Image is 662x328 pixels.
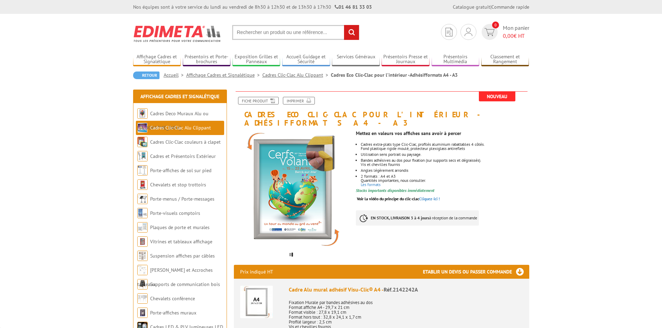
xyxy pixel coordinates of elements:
[137,208,148,218] img: Porte-visuels comptoirs
[133,54,181,65] a: Affichage Cadres et Signalétique
[150,196,214,202] a: Porte-menus / Porte-messages
[137,137,148,147] img: Cadres Clic-Clac couleurs à clapet
[137,267,213,287] a: [PERSON_NAME] et Accroches tableaux
[465,28,472,36] img: devis rapide
[150,139,221,145] a: Cadres Clic-Clac couleurs à clapet
[371,215,429,220] strong: EN STOCK, LIVRAISON 3 à 4 jours
[423,265,529,279] h3: Etablir un devis ou passer commande
[133,72,160,79] a: Retour
[186,72,262,78] a: Affichage Cadres et Signalétique
[492,22,499,28] span: 0
[238,97,279,104] a: Fiche produit
[356,188,434,193] font: Stocks importants disponibles immédiatement
[150,210,200,216] a: Porte-visuels comptoirs
[140,93,219,100] a: Affichage Cadres et Signalétique
[503,32,514,39] span: 0,00
[137,265,148,275] img: Cimaises et Accroches tableaux
[361,182,381,187] a: Les formats
[133,3,372,10] div: Nos équipes sont à votre service du lundi au vendredi de 8h30 à 12h30 et de 13h30 à 17h30
[137,293,148,304] img: Chevalets conférence
[503,24,529,40] span: Mon panier
[137,151,148,161] img: Cadres et Présentoirs Extérieur
[150,153,216,159] a: Cadres et Présentoirs Extérieur
[244,118,290,128] strong: Adhésif
[361,168,529,173] li: Angles légèrement arrondis
[150,224,210,230] a: Plaques de porte et murales
[150,125,211,131] a: Cadres Clic-Clac Alu Clippant
[232,25,359,40] input: Rechercher un produit ou une référence...
[150,310,196,316] a: Porte-affiches muraux
[356,210,479,226] p: à réception de la commande
[240,286,273,318] img: Cadre Alu mural adhésif Visu-Clic® A4
[150,295,195,302] a: Chevalets conférence
[232,54,280,65] a: Exposition Grilles et Panneaux
[357,196,440,201] a: Voir la vidéo du principe du clic-clacCliquez-ici !
[137,165,148,176] img: Porte-affiches de sol sur pied
[361,158,529,162] p: Bandes adhésives au dos pour fixation (sur supports secs et dégraissés).
[453,3,529,10] div: |
[289,286,523,294] div: Cadre Alu mural adhésif Visu-Clic® A4 -
[150,182,206,188] a: Chevalets et stop trottoirs
[361,152,529,157] li: Utilisation sens portrait ou paysage.
[332,54,380,65] a: Services Généraux
[361,174,529,178] p: 2 formats : A4 et A3
[361,162,529,167] p: Vis et chevilles fournis
[480,24,529,40] a: devis rapide 0 Mon panier 0,00€ HT
[150,238,212,245] a: Vitrines et tableaux affichage
[503,32,529,40] span: € HT
[150,281,220,287] a: Supports de communication bois
[344,25,359,40] input: rechercher
[453,4,490,10] a: Catalogue gratuit
[164,72,186,78] a: Accueil
[137,236,148,247] img: Vitrines et tableaux affichage
[137,194,148,204] img: Porte-menus / Porte-messages
[137,251,148,261] img: Suspension affiches par câbles
[384,286,418,293] span: Réf.2142242A
[282,54,330,65] a: Accueil Guidage et Sécurité
[491,4,529,10] a: Commande rapide
[361,178,529,183] p: Quantités importantes, nous consulter.
[382,54,430,65] a: Présentoirs Presse et Journaux
[150,253,215,259] a: Suspension affiches par câbles
[234,131,351,247] img: 2142232a_cadre_visu-clic_adhesif_devant_dos.jpg
[356,130,461,136] strong: Mettez en valeurs vos affiches sans avoir à percer
[137,110,209,131] a: Cadres Deco Muraux Alu ou [GEOGRAPHIC_DATA]
[479,92,515,101] span: Nouveau
[484,28,495,36] img: devis rapide
[283,97,315,104] a: Imprimer
[410,72,426,78] strong: Adhésif
[240,265,273,279] p: Prix indiqué HT
[133,21,222,47] img: Edimeta
[150,167,211,174] a: Porte-affiches de sol sur pied
[137,108,148,119] img: Cadres Deco Muraux Alu ou Bois
[481,54,529,65] a: Classement et Rangement
[137,222,148,233] img: Plaques de porte et murales
[183,54,231,65] a: Présentoirs et Porte-brochures
[357,196,419,201] span: Voir la vidéo du principe du clic-clac
[432,54,480,65] a: Présentoirs Multimédia
[331,72,458,78] li: Cadres Eco Clic-Clac pour l'intérieur - formats A4 - A3
[137,179,148,190] img: Chevalets et stop trottoirs
[446,28,452,36] img: devis rapide
[335,4,372,10] strong: 01 46 81 33 03
[137,308,148,318] img: Porte-affiches muraux
[262,72,331,78] a: Cadres Clic-Clac Alu Clippant
[361,142,529,151] li: Cadres extra-plats type Clic-Clac, profilés aluminium rabattables 4 côtés. Fond plastique rigide ...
